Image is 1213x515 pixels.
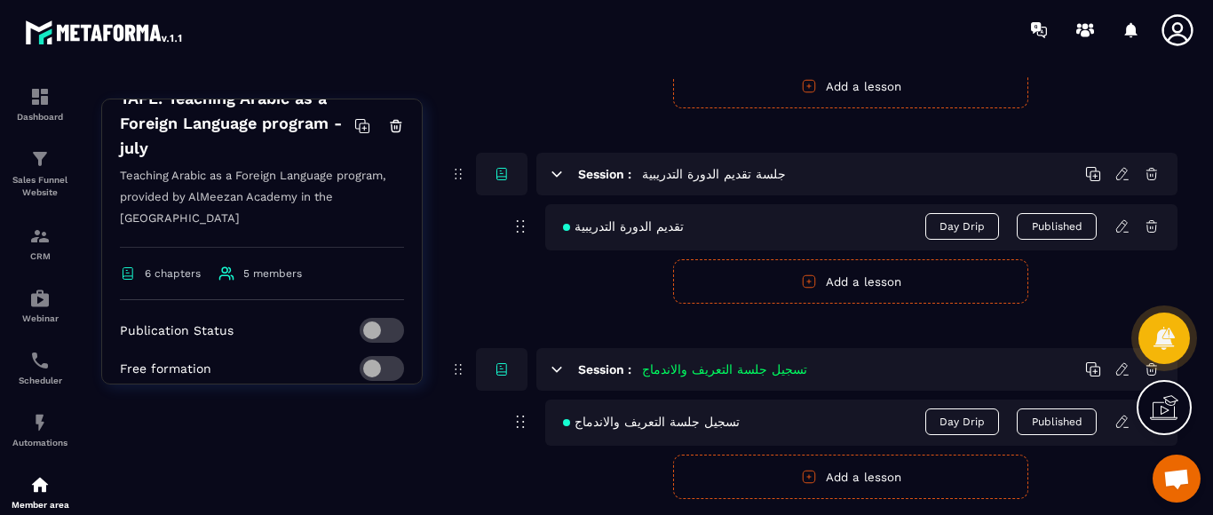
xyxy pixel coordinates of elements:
img: formation [29,86,51,107]
img: formation [29,226,51,247]
h4: TAFL: Teaching Arabic as a Foreign Language program - july [120,86,354,161]
a: formationformationDashboard [4,73,75,135]
a: automationsautomationsWebinar [4,274,75,337]
img: logo [25,16,185,48]
a: formationformationSales Funnel Website [4,135,75,212]
button: Add a lesson [673,64,1028,108]
h6: Session : [578,362,631,376]
span: تقديم الدورة التدريبية [563,219,684,234]
h5: تسجيل جلسة التعريف والاندماج [642,360,807,378]
img: automations [29,474,51,495]
img: formation [29,148,51,170]
a: formationformationCRM [4,212,75,274]
h6: Session : [578,167,631,181]
p: CRM [4,251,75,261]
button: Published [1017,408,1097,435]
button: Published [1017,213,1097,240]
p: Teaching Arabic as a Foreign Language program, provided by AlMeezan Academy in the [GEOGRAPHIC_DATA] [120,165,404,248]
span: Day Drip [925,408,999,435]
button: Add a lesson [673,259,1028,304]
p: Scheduler [4,376,75,385]
button: Add a lesson [673,455,1028,499]
p: Sales Funnel Website [4,174,75,199]
p: Member area [4,500,75,510]
p: Automations [4,438,75,448]
p: Dashboard [4,112,75,122]
div: Ouvrir le chat [1153,455,1201,503]
p: Publication Status [120,323,234,337]
span: Day Drip [925,213,999,240]
p: Free formation [120,361,211,376]
img: automations [29,288,51,309]
p: Webinar [4,313,75,323]
span: 6 chapters [145,267,201,280]
span: 5 members [243,267,302,280]
img: scheduler [29,350,51,371]
a: automationsautomationsAutomations [4,399,75,461]
a: schedulerschedulerScheduler [4,337,75,399]
img: automations [29,412,51,433]
h5: جلسة تقديم الدورة التدريبية [642,165,786,183]
span: تسجيل جلسة التعريف والاندماج [563,415,740,429]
